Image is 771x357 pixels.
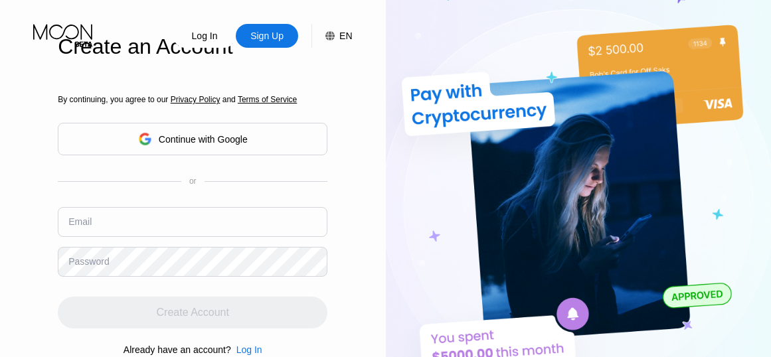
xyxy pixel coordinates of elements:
[68,256,109,267] div: Password
[173,24,236,48] div: Log In
[124,344,231,355] div: Already have an account?
[231,344,262,355] div: Log In
[236,344,262,355] div: Log In
[249,29,285,42] div: Sign Up
[339,31,352,41] div: EN
[311,24,352,48] div: EN
[171,95,220,104] span: Privacy Policy
[58,123,327,155] div: Continue with Google
[189,177,197,186] div: or
[58,95,327,104] div: By continuing, you agree to our
[159,134,248,145] div: Continue with Google
[236,24,298,48] div: Sign Up
[220,95,238,104] span: and
[68,216,92,227] div: Email
[238,95,297,104] span: Terms of Service
[191,29,219,42] div: Log In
